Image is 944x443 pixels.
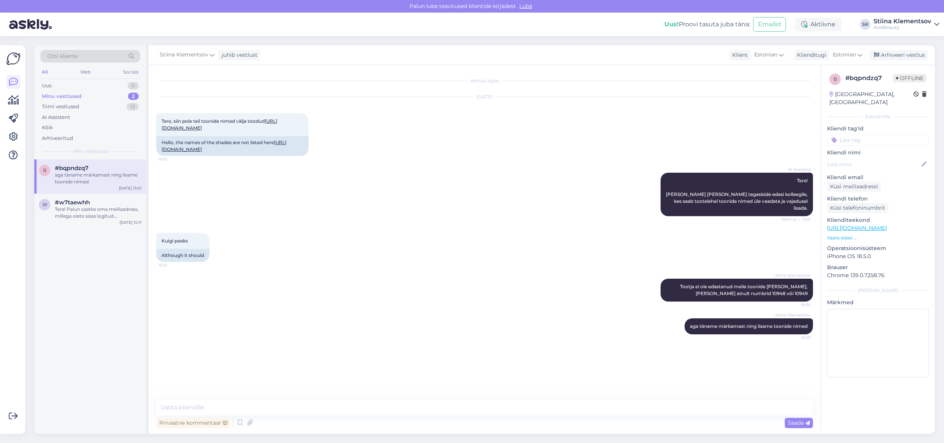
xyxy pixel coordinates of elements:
div: All [40,67,49,77]
div: 2 [128,93,139,100]
div: Tere! Palun saatke oma meiliaadress, millega olete sisse logitud. Tühjendame teie ostukorvi ja sa... [55,206,142,220]
div: Klienditugi [794,51,826,59]
div: Although it should [156,249,210,262]
div: Stiina Klementsov [874,18,931,24]
span: Luba [517,3,534,10]
div: [DATE] 10:11 [120,220,142,225]
p: Märkmed [827,299,929,307]
span: AI Assistent [782,167,811,172]
p: Kliendi tag'id [827,125,929,133]
div: # bqpndzq7 [845,74,893,83]
div: Arhiveeri vestlus [869,50,928,60]
div: [PERSON_NAME] [827,287,929,294]
div: Kõik [42,124,53,132]
div: Minu vestlused [42,93,82,100]
div: Arhiveeritud [42,135,73,142]
div: Klient [729,51,748,59]
span: w [42,202,47,207]
span: Saada [788,419,810,426]
span: 15:04 [782,302,811,308]
p: Kliendi nimi [827,149,929,157]
span: 15:01 [158,156,187,162]
span: Stiina Klementsov [160,51,208,59]
p: Kliendi telefon [827,195,929,203]
a: [URL][DOMAIN_NAME] [827,225,887,231]
span: Tere, siin pole teil toonide nimed välja toodud [162,118,277,131]
span: Tere! [PERSON_NAME] [PERSON_NAME] tagasiside edasi kolleegile, kes saab tootelehel toonide nimed ... [666,178,809,211]
p: iPhone OS 18.5.0 [827,252,929,260]
a: Stiina KlementsovAndBeauty [874,18,939,30]
p: Operatsioonisüsteem [827,244,929,252]
span: Estonian [833,51,856,59]
span: Kuigi peaks [162,238,188,244]
p: Brauser [827,263,929,271]
span: Stiina Klementsov [775,312,811,318]
span: Otsi kliente [47,52,78,60]
span: aga täname märkamast ning lisame toonide nimed [690,323,808,329]
button: Emailid [753,17,786,32]
div: SK [860,19,870,30]
div: Aktiivne [795,18,842,31]
span: Stiina Klementsov [775,273,811,278]
input: Lisa nimi [827,160,920,169]
div: [GEOGRAPHIC_DATA], [GEOGRAPHIC_DATA] [829,90,914,106]
span: Minu vestlused [73,148,107,155]
div: Vestlus algas [156,77,813,84]
span: Estonian [754,51,778,59]
div: Kliendi info [827,113,929,120]
div: Hello, the names of the shades are not listed here [156,136,309,156]
div: AndBeauty [874,24,931,30]
span: b [834,76,837,82]
p: Chrome 139.0.7258.76 [827,271,929,279]
input: Lisa tag [827,134,929,146]
div: 12 [126,103,139,111]
span: 15:01 [158,262,187,268]
div: [DATE] [156,93,813,100]
p: Kliendi email [827,173,929,181]
div: Privaatne kommentaar [156,418,230,428]
div: [DATE] 15:01 [119,185,142,191]
span: #w7taewhh [55,199,90,206]
span: 15:05 [782,335,811,340]
div: AI Assistent [42,114,70,121]
span: Offline [893,74,926,82]
span: Tootja ei ole edastanud meile toonide [PERSON_NAME], [PERSON_NAME] ainult numbrid 10948 või 10949 [680,284,809,296]
div: Socials [122,67,140,77]
div: aga täname märkamast ning lisame toonide nimed [55,172,142,185]
div: Web [79,67,92,77]
div: Küsi telefoninumbrit [827,203,888,213]
img: Askly Logo [6,51,21,66]
b: Uus! [664,21,679,28]
span: #bqpndzq7 [55,165,88,172]
div: 0 [128,82,139,90]
div: Uus [42,82,51,90]
p: Vaata edasi ... [827,234,929,241]
span: Nähtud ✓ 15:01 [782,217,811,222]
p: Klienditeekond [827,216,929,224]
div: Tiimi vestlused [42,103,79,111]
div: Küsi meiliaadressi [827,181,881,192]
div: juhib vestlust [219,51,258,59]
span: b [43,167,46,173]
div: Proovi tasuta juba täna: [664,20,750,29]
